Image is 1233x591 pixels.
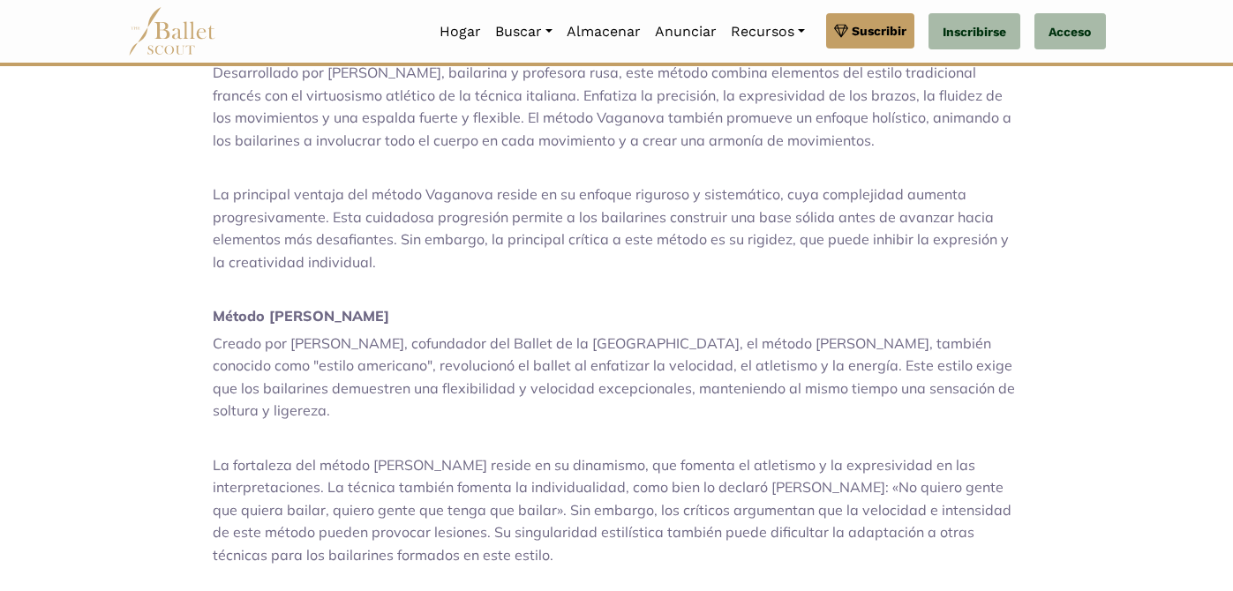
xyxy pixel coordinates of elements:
[213,307,389,325] font: Método [PERSON_NAME]
[495,23,542,40] font: Buscar
[724,13,812,50] a: Recursos
[852,24,906,38] font: Suscribir
[213,456,1011,564] font: La fortaleza del método [PERSON_NAME] reside en su dinamismo, que fomenta el atletismo y la expre...
[826,13,914,49] a: Suscribir
[560,13,648,50] a: Almacenar
[1049,25,1091,39] font: Acceso
[929,13,1020,50] a: Inscribirse
[213,334,1015,420] font: Creado por [PERSON_NAME], cofundador del Ballet de la [GEOGRAPHIC_DATA], el método [PERSON_NAME],...
[834,21,848,41] img: gem.svg
[213,64,1011,149] font: Desarrollado por [PERSON_NAME], bailarina y profesora rusa, este método combina elementos del est...
[440,23,481,40] font: Hogar
[1034,13,1105,50] a: Acceso
[731,23,794,40] font: Recursos
[432,13,488,50] a: Hogar
[943,25,1006,39] font: Inscribirse
[213,185,1009,271] font: La principal ventaja del método Vaganova reside en su enfoque riguroso y sistemático, cuya comple...
[567,23,641,40] font: Almacenar
[648,13,724,50] a: Anunciar
[488,13,560,50] a: Buscar
[655,23,717,40] font: Anunciar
